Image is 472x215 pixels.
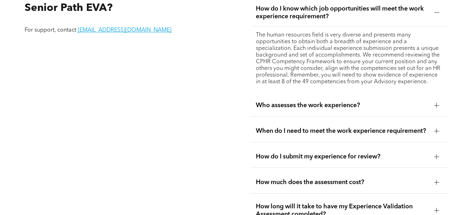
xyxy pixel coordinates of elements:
[25,27,76,33] span: For support, contact
[256,5,428,20] span: How do I know which job opportunities will meet the work experience requirement?
[256,32,442,85] p: The human resources field is very diverse and presents many opportunities to obtain both a breadt...
[78,27,172,33] a: [EMAIL_ADDRESS][DOMAIN_NAME]
[256,102,428,109] span: Who assesses the work experience?
[256,178,428,186] span: How much does the assessment cost?
[256,153,428,161] span: How do I submit my experience for review?
[256,127,428,135] span: When do I need to meet the work experience requirement?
